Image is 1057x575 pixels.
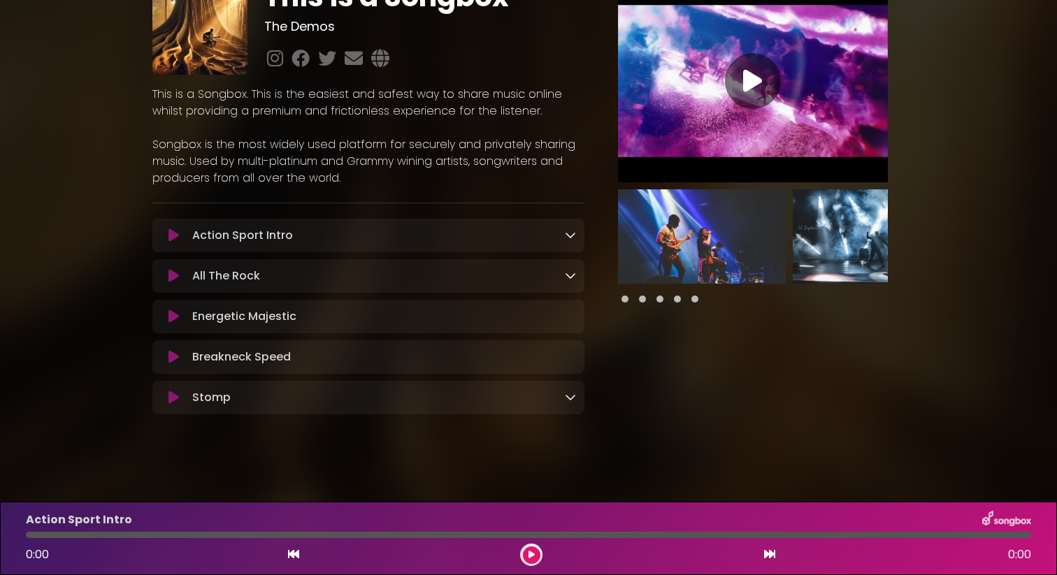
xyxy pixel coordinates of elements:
[264,19,584,34] h3: The Demos
[152,86,584,119] p: This is a Songbox. This is the easiest and safest way to share music online whilst providing a pr...
[793,189,961,284] img: 5SBxY6KGTbm7tdT8d3UB
[192,268,260,284] p: All The Rock
[192,308,296,325] p: Energetic Majestic
[152,136,584,187] p: Songbox is the most widely used platform for securely and privately sharing music. Used by multi-...
[618,189,786,284] img: VGKDuGESIqn1OmxWBYqA
[192,389,231,406] p: Stomp
[192,227,293,244] p: Action Sport Intro
[192,349,291,365] p: Breakneck Speed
